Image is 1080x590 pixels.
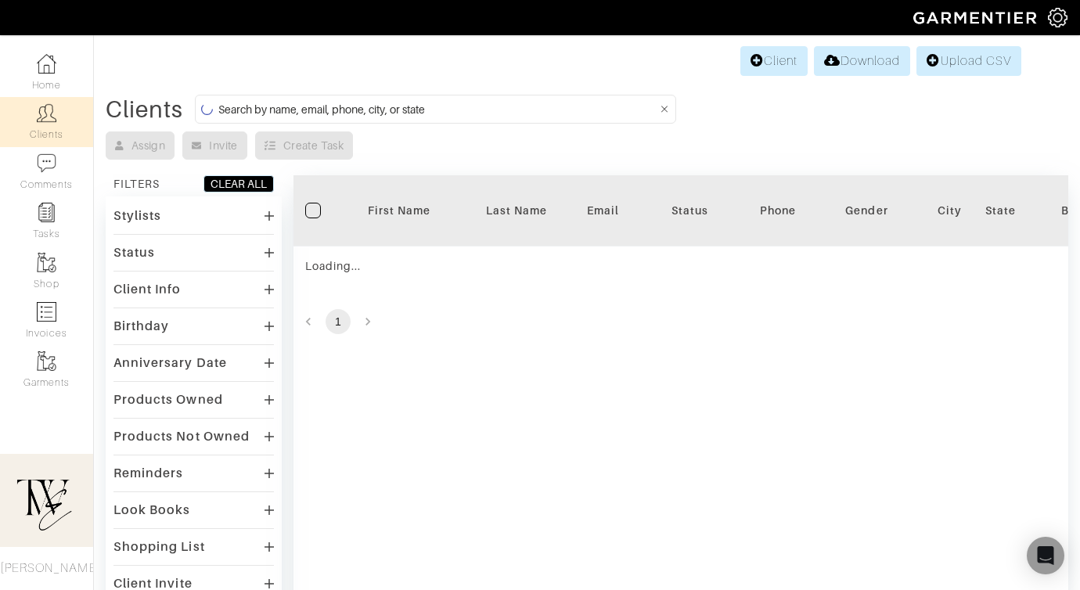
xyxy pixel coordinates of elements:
[905,4,1048,31] img: garmentier-logo-header-white-b43fb05a5012e4ada735d5af1a66efaba907eab6374d6393d1fbf88cb4ef424d.png
[113,429,250,444] div: Products Not Owned
[293,309,1068,334] nav: pagination navigation
[1027,537,1064,574] div: Open Intercom Messenger
[37,302,56,322] img: orders-icon-0abe47150d42831381b5fb84f609e132dff9fe21cb692f30cb5eec754e2cba89.png
[37,253,56,272] img: garments-icon-b7da505a4dc4fd61783c78ac3ca0ef83fa9d6f193b1c9dc38574b1d14d53ca28.png
[113,392,223,408] div: Products Owned
[203,175,274,192] button: CLEAR ALL
[808,175,926,246] th: Toggle SortBy
[113,208,161,224] div: Stylists
[113,282,182,297] div: Client Info
[113,466,183,481] div: Reminders
[106,102,183,117] div: Clients
[760,203,796,218] div: Phone
[352,203,446,218] div: First Name
[113,355,227,371] div: Anniversary Date
[37,203,56,222] img: reminder-icon-8004d30b9f0a5d33ae49ab947aed9ed385cf756f9e5892f1edd6e32f2345188e.png
[985,203,1016,218] div: State
[113,176,160,192] div: FILTERS
[1048,8,1067,27] img: gear-icon-white-bd11855cb880d31180b6d7d6211b90ccbf57a29d726f0c71d8c61bd08dd39cc2.png
[643,203,736,218] div: Status
[326,309,351,334] button: page 1
[631,175,748,246] th: Toggle SortBy
[938,203,962,218] div: City
[37,103,56,123] img: clients-icon-6bae9207a08558b7cb47a8932f037763ab4055f8c8b6bfacd5dc20c3e0201464.png
[37,351,56,371] img: garments-icon-b7da505a4dc4fd61783c78ac3ca0ef83fa9d6f193b1c9dc38574b1d14d53ca28.png
[218,99,657,119] input: Search by name, email, phone, city, or state
[211,176,267,192] div: CLEAR ALL
[113,318,169,334] div: Birthday
[37,153,56,173] img: comment-icon-a0a6a9ef722e966f86d9cbdc48e553b5cf19dbc54f86b18d962a5391bc8f6eb6.png
[113,539,205,555] div: Shopping List
[37,54,56,74] img: dashboard-icon-dbcd8f5a0b271acd01030246c82b418ddd0df26cd7fceb0bd07c9910d44c42f6.png
[340,175,458,246] th: Toggle SortBy
[820,203,914,218] div: Gender
[587,203,619,218] div: Email
[740,46,808,76] a: Client
[113,502,191,518] div: Look Books
[470,203,563,218] div: Last Name
[305,258,619,274] div: Loading...
[916,46,1021,76] a: Upload CSV
[458,175,575,246] th: Toggle SortBy
[113,245,155,261] div: Status
[814,46,910,76] a: Download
